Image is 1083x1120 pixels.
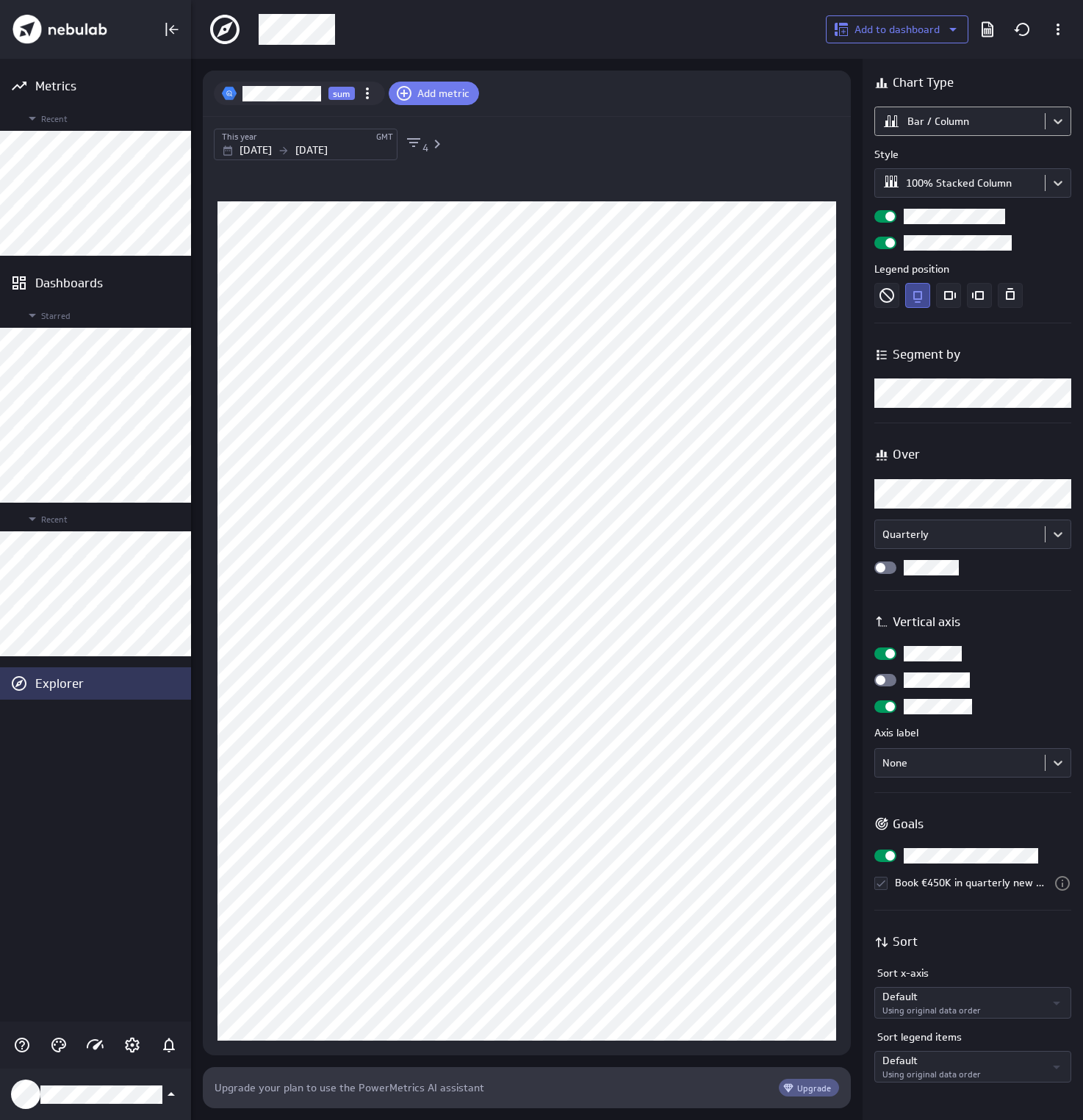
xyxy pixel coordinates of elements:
div: DefaultUsing original data order [874,987,1071,1019]
div: Change aggregation for Booked Revenue [328,87,355,100]
span: Add metrics to Explorer [389,82,479,109]
svg: Themes [50,1036,68,1054]
img: image1251527285349637641.png [222,86,237,101]
button: Add to dashboard [826,15,968,43]
p: Sort x-axis [877,966,1071,981]
div: Apply member filter [405,134,843,154]
div: Help [10,1033,35,1058]
div: Reset Explorer and remove all metrics and settings [1010,17,1035,42]
div: This yearGMT[DATE][DATE] [214,129,390,160]
button: Add metric [389,82,479,105]
div: Top [998,283,1023,308]
span: Upgrade [790,1083,838,1094]
div: Jan 01 2025 to Dec 31 2025 GMT (GMT-0:00) [214,129,397,160]
div: Explorer [35,675,187,692]
p: Chart Type [893,73,954,92]
div: Widget Properties [863,59,1083,1120]
label: Using original data order [882,1005,1044,1017]
p: Default [882,1053,1044,1069]
span: Recent [24,110,184,127]
div: More actions [1046,17,1071,42]
label: Style [874,147,1071,162]
p: [DATE] [295,143,328,158]
label: Axis label [874,725,1071,741]
div: None [882,756,907,769]
div: Add to dashboard [817,15,968,43]
div: Metrics [35,78,156,94]
p: Default [882,989,1044,1005]
svg: Usage [87,1036,104,1054]
label: This year [222,131,257,143]
svg: Goal does not align with visualization settings. [1054,875,1071,892]
p: Segment by [893,345,960,364]
img: Klipfolio PowerMetrics Banner [12,15,107,44]
div: Right [936,283,961,308]
div: Account and settings [120,1033,145,1058]
div: Left [967,283,992,308]
div: Using original data order [874,987,1071,1019]
div: Notifications [156,1033,181,1058]
div: Using original data order [874,1051,1071,1083]
label: Using original data order [882,1069,1044,1081]
div: DefaultUsing original data order [874,1051,1071,1083]
span: Add metric [417,87,469,100]
div: Themes [46,1033,71,1058]
div: Filters [214,128,843,160]
button: 4 [405,134,446,154]
div: Dashboards [35,275,156,291]
span: Starred [24,306,184,324]
div: Collapse [159,17,184,42]
div: Quarterly [882,528,929,541]
div: None [874,283,899,308]
p: Over [893,445,920,464]
p: Sort [893,933,918,951]
div: Metric actions [359,85,376,102]
p: Book €450K in quarterly new business: Goal reached when the value of Booked Revenue has hit the t... [895,875,1046,891]
svg: Account and settings [123,1036,141,1054]
span: Recent [24,510,184,528]
p: Sort legend items [877,1030,1071,1045]
p: Goals [893,815,924,833]
p: [DATE] [240,143,272,158]
label: Legend position [874,262,1071,277]
div: Filters applied: 4 [405,134,428,154]
div: Bottom [905,283,930,308]
div: Select a different metric [215,86,355,101]
span: Add to dashboard [854,23,940,36]
label: GMT [376,131,393,143]
p: Vertical axis [893,613,960,631]
div: Download visualization data as CSV [975,17,1000,42]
